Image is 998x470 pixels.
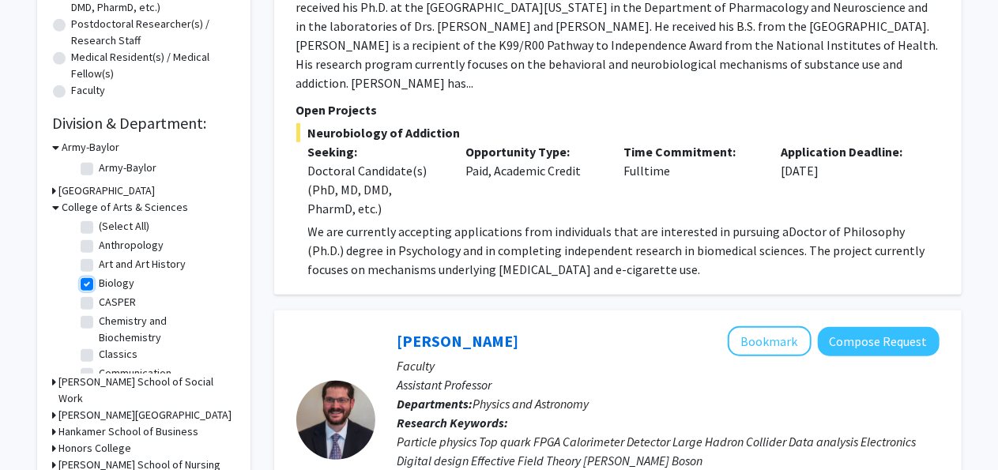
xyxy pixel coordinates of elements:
[612,142,770,218] div: Fulltime
[818,327,940,356] button: Compose Request to Jon Wilson
[59,407,232,423] h3: [PERSON_NAME][GEOGRAPHIC_DATA]
[308,161,443,218] div: Doctoral Candidate(s) (PhD, MD, DMD, PharmD, etc.)
[100,365,172,382] label: Communication
[72,82,106,99] label: Faculty
[100,275,135,291] label: Biology
[781,142,916,161] p: Application Deadline:
[308,142,443,161] p: Seeking:
[397,432,940,470] div: Particle physics Top quark FPGA Calorimeter Detector Large Hadron Collider Data analysis Electron...
[100,218,150,235] label: (Select All)
[397,356,940,375] p: Faculty
[728,326,812,356] button: Add Jon Wilson to Bookmarks
[397,375,940,394] p: Assistant Professor
[100,160,157,176] label: Army-Baylor
[62,199,189,216] h3: College of Arts & Sciences
[296,123,940,142] span: Neurobiology of Addiction
[59,374,235,407] h3: [PERSON_NAME] School of Social Work
[100,237,164,254] label: Anthropology
[473,396,589,412] span: Physics and Astronomy
[397,331,519,351] a: [PERSON_NAME]
[62,139,120,156] h3: Army-Baylor
[397,415,509,431] b: Research Keywords:
[59,182,156,199] h3: [GEOGRAPHIC_DATA]
[623,142,758,161] p: Time Commitment:
[53,114,235,133] h2: Division & Department:
[100,256,186,273] label: Art and Art History
[308,224,925,277] span: Doctor of Philosophy (Ph.D.) degree in Psychology and in completing independent research in biome...
[397,396,473,412] b: Departments:
[59,440,132,457] h3: Honors College
[308,222,940,279] p: We are currently accepting applications from individuals that are interested in pursuing a
[454,142,612,218] div: Paid, Academic Credit
[100,294,137,310] label: CASPER
[72,16,235,49] label: Postdoctoral Researcher(s) / Research Staff
[100,313,231,346] label: Chemistry and Biochemistry
[770,142,928,218] div: [DATE]
[465,142,600,161] p: Opportunity Type:
[59,423,199,440] h3: Hankamer School of Business
[72,49,235,82] label: Medical Resident(s) / Medical Fellow(s)
[12,399,67,458] iframe: Chat
[100,346,138,363] label: Classics
[296,100,940,119] p: Open Projects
